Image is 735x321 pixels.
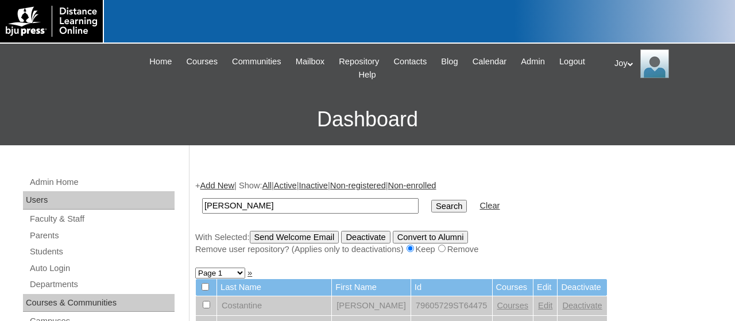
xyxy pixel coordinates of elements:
div: + | Show: | | | | [195,180,724,256]
a: » [247,268,252,277]
img: logo-white.png [6,6,97,37]
td: Last Name [217,279,331,296]
div: With Selected: [195,231,724,256]
a: All [262,181,272,190]
td: Courses [493,279,533,296]
span: Logout [559,55,585,68]
span: Courses [186,55,218,68]
a: Home [144,55,177,68]
a: Add New [200,181,234,190]
div: Joy [614,49,724,78]
a: Departments [29,277,175,292]
h3: Dashboard [6,94,729,145]
a: Admin [515,55,551,68]
a: Non-enrolled [388,181,436,190]
input: Convert to Alumni [393,231,469,243]
span: Contacts [393,55,427,68]
a: Courses [497,301,529,310]
span: Home [149,55,172,68]
a: Admin Home [29,175,175,189]
a: Blog [435,55,463,68]
td: Edit [533,279,557,296]
img: Joy Dantz [640,49,669,78]
span: Repository [339,55,379,68]
span: Blog [441,55,458,68]
a: Parents [29,229,175,243]
div: Users [23,191,175,210]
td: Id [411,279,492,296]
a: Inactive [299,181,328,190]
a: Faculty & Staff [29,212,175,226]
td: [PERSON_NAME] [332,296,411,316]
a: Calendar [467,55,512,68]
td: First Name [332,279,411,296]
span: Calendar [473,55,506,68]
input: Search [431,200,467,212]
input: Search [202,198,419,214]
a: Non-registered [330,181,386,190]
div: Remove user repository? (Applies only to deactivations) Keep Remove [195,243,724,256]
a: Clear [479,201,500,210]
a: Mailbox [290,55,331,68]
a: Repository [333,55,385,68]
a: Help [353,68,381,82]
a: Students [29,245,175,259]
a: Auto Login [29,261,175,276]
span: Admin [521,55,545,68]
span: Communities [232,55,281,68]
td: Costantine [217,296,331,316]
span: Mailbox [296,55,325,68]
a: Edit [538,301,552,310]
input: Deactivate [341,231,390,243]
a: Active [274,181,297,190]
div: Courses & Communities [23,294,175,312]
a: Contacts [388,55,432,68]
a: Deactivate [562,301,602,310]
td: Deactivate [558,279,606,296]
a: Communities [226,55,287,68]
td: 79605729ST64475 [411,296,492,316]
a: Courses [180,55,223,68]
span: Help [358,68,376,82]
input: Send Welcome Email [250,231,339,243]
a: Logout [554,55,591,68]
